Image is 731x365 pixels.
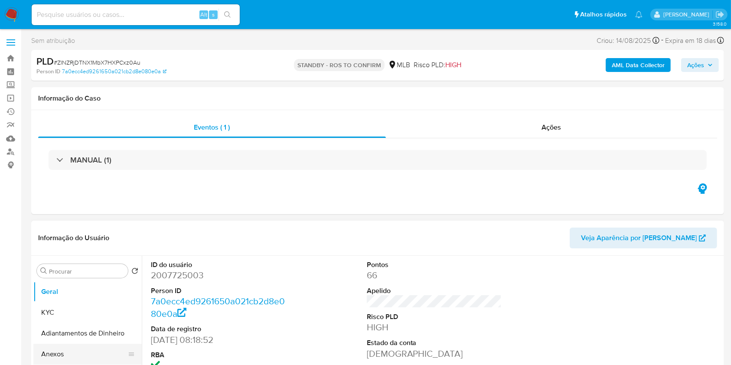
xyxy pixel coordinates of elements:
a: 7a0ecc4ed9261650a021cb2d8e080e0a [62,68,166,75]
button: search-icon [219,9,236,21]
span: # ZlNZRjDTNX1MbX7HXPCxz0Au [54,58,140,67]
button: Procurar [40,267,47,274]
span: Ações [687,58,704,72]
a: Notificações [635,11,643,18]
dd: [DEMOGRAPHIC_DATA] [367,348,502,360]
a: Sair [715,10,724,19]
input: Pesquise usuários ou casos... [32,9,240,20]
dd: 2007725003 [151,269,286,281]
dt: Apelido [367,286,502,296]
span: Atalhos rápidos [580,10,627,19]
dt: Pontos [367,260,502,270]
dt: Data de registro [151,324,286,334]
dd: 66 [367,269,502,281]
dt: Risco PLD [367,312,502,322]
button: AML Data Collector [606,58,671,72]
button: Veja Aparência por [PERSON_NAME] [570,228,717,248]
span: Expira em 18 dias [665,36,716,46]
div: MLB [388,60,410,70]
h1: Informação do Usuário [38,234,109,242]
h1: Informação do Caso [38,94,717,103]
button: KYC [33,302,142,323]
span: Veja Aparência por [PERSON_NAME] [581,228,697,248]
b: Person ID [36,68,60,75]
div: MANUAL (1) [49,150,707,170]
span: Ações [542,122,561,132]
p: STANDBY - ROS TO CONFIRM [294,59,385,71]
span: s [212,10,215,19]
span: HIGH [445,60,461,70]
dt: Person ID [151,286,286,296]
span: Sem atribuição [31,36,75,46]
p: ana.conceicao@mercadolivre.com [663,10,712,19]
span: Risco PLD: [414,60,461,70]
b: PLD [36,54,54,68]
b: AML Data Collector [612,58,665,72]
span: - [661,35,663,46]
h3: MANUAL (1) [70,155,111,165]
dd: HIGH [367,321,502,333]
button: Adiantamentos de Dinheiro [33,323,142,344]
button: Ações [681,58,719,72]
button: Retornar ao pedido padrão [131,267,138,277]
dt: ID do usuário [151,260,286,270]
button: Anexos [33,344,135,365]
button: Geral [33,281,142,302]
a: 7a0ecc4ed9261650a021cb2d8e080e0a [151,295,285,319]
span: Eventos ( 1 ) [194,122,230,132]
dt: RBA [151,350,286,360]
span: Alt [200,10,207,19]
input: Procurar [49,267,124,275]
dt: Estado da conta [367,338,502,348]
div: Criou: 14/08/2025 [597,35,659,46]
dd: [DATE] 08:18:52 [151,334,286,346]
